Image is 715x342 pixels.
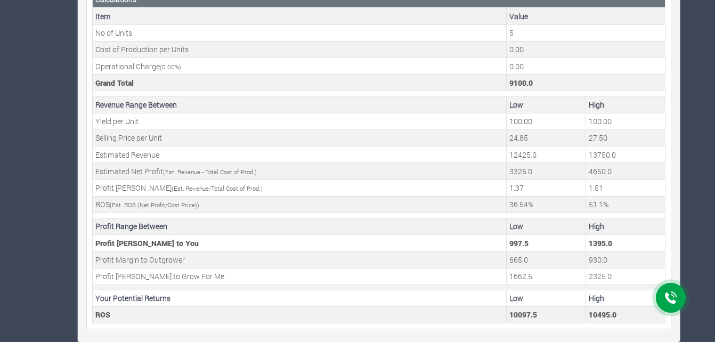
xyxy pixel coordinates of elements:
td: Your estimated minimum Selling Price per Unit [507,129,586,146]
b: Your Potential Returns [95,293,170,303]
span: 0.00 [162,63,175,71]
td: This is the operational charge by Grow For Me [507,58,665,75]
td: Your estimated minimum Profit Margin (Estimated Revenue/Total Cost of Production) [507,180,586,196]
td: Outgrower Profit Margin (Max Estimated Profit * Outgrower Profit Margin) [586,251,665,268]
td: This is the number of Units [507,25,665,41]
td: Yield per Unit [93,113,507,129]
td: Your Profit Margin (Max Estimated Profit * Profit Margin) [586,235,665,251]
td: Your estimated maximum Yield per Unit [586,113,665,129]
td: Your estimated Profit to be made (Estimated Revenue - Total Cost of Production) [586,163,665,180]
b: Profit Range Between [95,221,167,231]
b: High [589,221,604,231]
b: Revenue Range Between [95,100,177,110]
small: (Est. ROS (Net Profit/Cost Price)) [110,201,199,209]
small: (Est. Revenue - Total Cost of Prod.) [163,168,257,176]
b: Grand Total [95,78,134,88]
td: Your estimated minimum Yield per Unit [507,113,586,129]
small: ( %) [160,63,181,71]
td: ROS [93,196,507,213]
td: No of Units [93,25,507,41]
b: Value [509,11,528,21]
td: Your estimated maximum Selling Price per Unit [586,129,665,146]
td: Profit [PERSON_NAME] to Grow For Me [93,268,507,284]
b: Low [509,293,523,303]
b: High [589,100,604,110]
td: Your Potential Minimum Return on Funding [507,306,586,323]
td: Your estimated Profit to be made (Estimated Revenue - Total Cost of Production) [507,163,586,180]
td: Your estimated minimum ROS (Net Profit/Cost Price) [507,196,586,213]
td: Grow For Me Profit Margin (Max Estimated Profit * Grow For Me Profit Margin) [586,268,665,284]
td: Estimated Net Profit [93,163,507,180]
td: Selling Price per Unit [93,129,507,146]
td: Your estimated maximum ROS (Net Profit/Cost Price) [586,196,665,213]
b: Low [509,221,523,231]
td: Your estimated maximum Profit Margin (Estimated Revenue/Total Cost of Production) [586,180,665,196]
td: Your Potential Maximum Return on Funding [586,306,665,323]
td: Cost of Production per Units [93,41,507,58]
td: This is the cost of a Units [507,41,665,58]
b: Low [509,100,523,110]
td: ROS [93,306,507,323]
td: Profit [PERSON_NAME] [93,180,507,196]
td: Your Profit Margin (Min Estimated Profit * Profit Margin) [507,235,586,251]
td: Estimated Revenue [93,146,507,163]
b: Item [95,11,111,21]
td: Your estimated Revenue expected (Grand Total * Min. Est. Revenue Percentage) [507,146,586,163]
td: Outgrower Profit Margin (Min Estimated Profit * Outgrower Profit Margin) [507,251,586,268]
td: Profit [PERSON_NAME] to You [93,235,507,251]
b: High [589,293,604,303]
td: Operational Charge [93,58,507,75]
td: Profit Margin to Outgrower [93,251,507,268]
td: This is the Total Cost. (Units Cost + (Operational Charge * Units Cost)) * No of Units [507,75,665,91]
td: Your estimated Revenue expected (Grand Total * Max. Est. Revenue Percentage) [586,146,665,163]
small: (Est. Revenue/Total Cost of Prod.) [172,184,263,192]
td: Grow For Me Profit Margin (Min Estimated Profit * Grow For Me Profit Margin) [507,268,586,284]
